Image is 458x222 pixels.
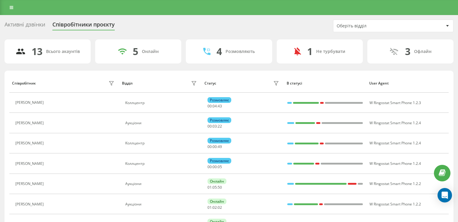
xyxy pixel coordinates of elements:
div: 4 [217,46,222,57]
span: 01 [207,205,212,210]
div: : : [207,145,222,149]
span: 49 [218,144,222,149]
span: 05 [218,164,222,169]
div: Активні дзвінки [5,21,45,31]
span: 05 [213,185,217,190]
div: Не турбувати [316,49,345,54]
span: W Ringostat Smart Phone 1.2.3 [369,100,421,105]
div: Open Intercom Messenger [438,188,452,202]
div: Офлайн [414,49,432,54]
div: Розмовляє [207,158,231,164]
div: 3 [405,46,410,57]
div: 1 [307,46,313,57]
span: W Ringostat Smart Phone 1.2.2 [369,181,421,186]
div: Оберіть відділ [337,23,409,29]
span: 01 [207,185,212,190]
span: 00 [213,144,217,149]
div: [PERSON_NAME] [15,182,45,186]
span: 00 [207,103,212,109]
div: Співробітник [12,81,36,85]
span: 04 [213,103,217,109]
div: Розмовляють [226,49,255,54]
span: 22 [218,124,222,129]
span: 00 [207,164,212,169]
span: 50 [218,185,222,190]
div: [PERSON_NAME] [15,202,45,206]
div: Співробітники проєкту [52,21,115,31]
div: 13 [32,46,42,57]
div: [PERSON_NAME] [15,162,45,166]
div: Статус [204,81,216,85]
span: 03 [213,124,217,129]
div: [PERSON_NAME] [15,100,45,105]
div: Аукціони [125,202,198,206]
div: [PERSON_NAME] [15,141,45,145]
div: : : [207,124,222,128]
div: Всього акаунтів [46,49,80,54]
span: W Ringostat Smart Phone 1.2.4 [369,120,421,125]
div: User Agent [369,81,446,85]
span: 00 [207,124,212,129]
div: : : [207,104,222,108]
span: W Ringostat Smart Phone 1.2.4 [369,161,421,166]
div: Коллцентр [125,101,198,105]
span: W Ringostat Smart Phone 1.2.2 [369,202,421,207]
div: : : [207,185,222,190]
div: Розмовляє [207,138,231,143]
div: Відділ [122,81,132,85]
div: [PERSON_NAME] [15,121,45,125]
div: Онлайн [142,49,159,54]
span: W Ringostat Smart Phone 1.2.4 [369,140,421,146]
div: Розмовляє [207,117,231,123]
span: 02 [213,205,217,210]
div: Коллцентр [125,162,198,166]
div: В статусі [287,81,363,85]
span: 02 [218,205,222,210]
span: 00 [207,144,212,149]
div: Онлайн [207,199,226,204]
div: Аукціони [125,182,198,186]
div: 5 [133,46,138,57]
span: 43 [218,103,222,109]
div: Аукціони [125,121,198,125]
div: Онлайн [207,178,226,184]
div: : : [207,165,222,169]
div: Розмовляє [207,97,231,103]
span: 00 [213,164,217,169]
div: : : [207,205,222,210]
div: Коллцентр [125,141,198,145]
